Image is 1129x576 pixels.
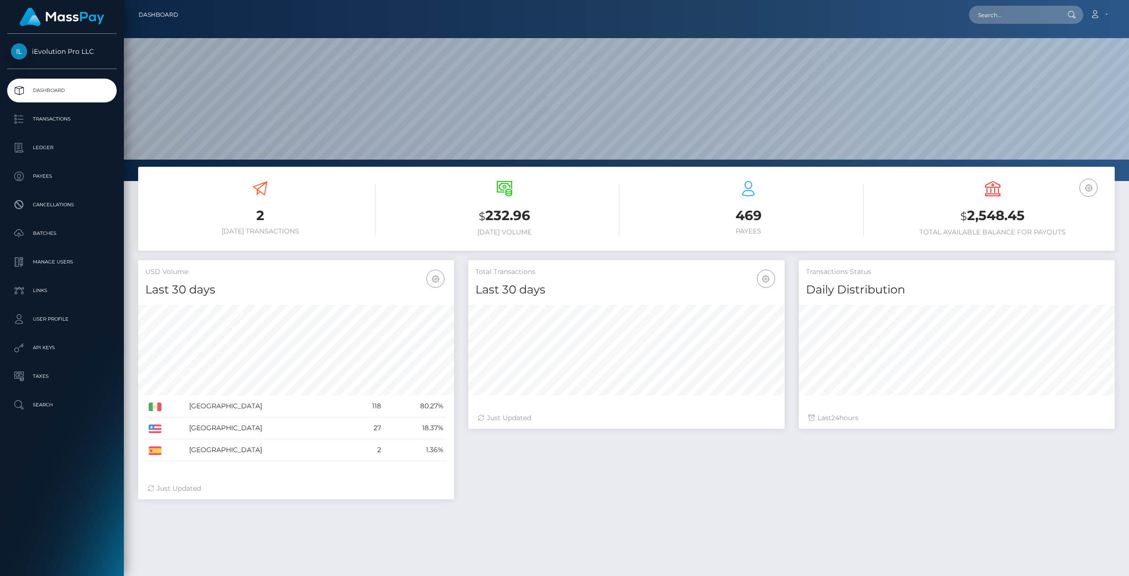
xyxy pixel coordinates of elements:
a: Search [7,393,117,417]
p: Dashboard [11,83,113,98]
a: Batches [7,222,117,245]
h6: Total Available Balance for Payouts [878,228,1108,236]
p: Cancellations [11,198,113,212]
td: 27 [352,417,384,439]
small: $ [960,210,967,223]
a: Manage Users [7,250,117,274]
span: iEvolution Pro LLC [7,47,117,56]
p: Ledger [11,141,113,155]
input: Search... [969,6,1058,24]
a: Dashboard [139,5,178,25]
p: Links [11,283,113,298]
h5: USD Volume [145,267,447,277]
img: MassPay Logo [20,8,104,26]
p: API Keys [11,341,113,355]
img: iEvolution Pro LLC [11,43,27,60]
a: API Keys [7,336,117,360]
div: Just Updated [148,484,444,494]
a: Links [7,279,117,303]
img: US.png [149,424,161,433]
p: Batches [11,226,113,241]
td: 1.36% [384,439,447,461]
p: Transactions [11,112,113,126]
h5: Total Transactions [475,267,777,277]
p: Search [11,398,113,412]
h4: Last 30 days [475,282,777,298]
p: Manage Users [11,255,113,269]
h3: 2,548.45 [878,206,1108,226]
h6: Payees [634,227,864,235]
img: MX.png [149,403,161,411]
p: Payees [11,169,113,183]
a: Payees [7,164,117,188]
a: Taxes [7,364,117,388]
td: 80.27% [384,395,447,417]
h6: [DATE] Transactions [145,227,375,235]
td: 118 [352,395,384,417]
h4: Daily Distribution [806,282,1108,298]
img: ES.png [149,446,161,455]
a: User Profile [7,307,117,331]
a: Ledger [7,136,117,160]
p: Taxes [11,369,113,384]
a: Dashboard [7,79,117,102]
small: $ [479,210,485,223]
span: 24 [831,414,839,422]
td: [GEOGRAPHIC_DATA] [186,395,352,417]
div: Just Updated [478,413,775,423]
h3: 232.96 [390,206,620,226]
h3: 469 [634,206,864,225]
td: 18.37% [384,417,447,439]
td: [GEOGRAPHIC_DATA] [186,417,352,439]
a: Cancellations [7,193,117,217]
h5: Transactions Status [806,267,1108,277]
div: Last hours [808,413,1105,423]
a: Transactions [7,107,117,131]
h6: [DATE] Volume [390,228,620,236]
td: 2 [352,439,384,461]
p: User Profile [11,312,113,326]
h3: 2 [145,206,375,225]
h4: Last 30 days [145,282,447,298]
td: [GEOGRAPHIC_DATA] [186,439,352,461]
